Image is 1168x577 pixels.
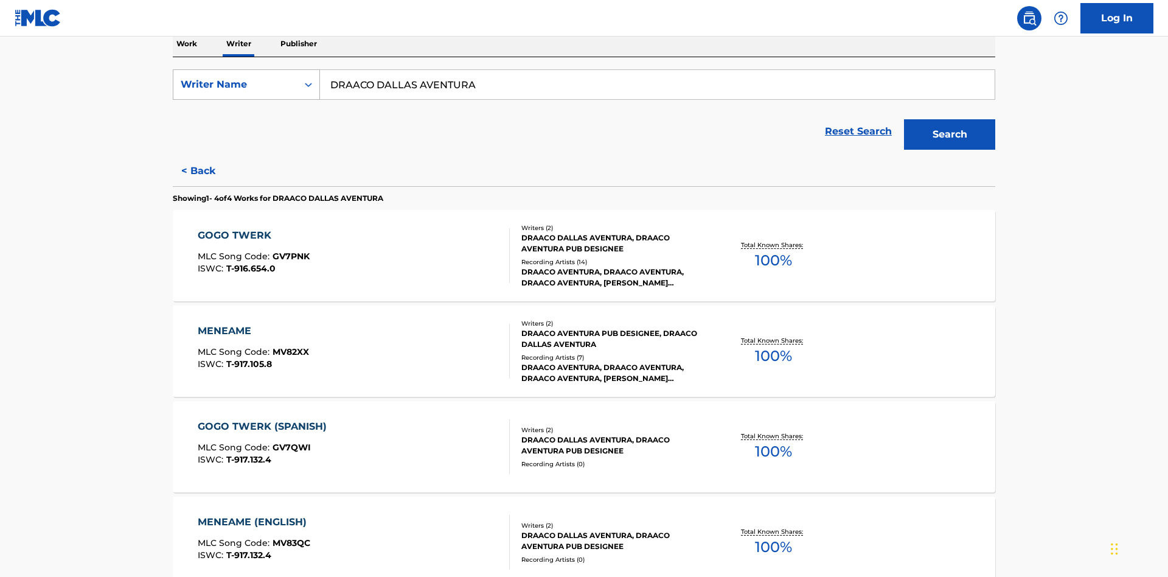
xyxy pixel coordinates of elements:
span: ISWC : [198,454,226,465]
p: Publisher [277,31,321,57]
span: MLC Song Code : [198,251,273,262]
a: MENEAMEMLC Song Code:MV82XXISWC:T-917.105.8Writers (2)DRAACO AVENTURA PUB DESIGNEE, DRAACO DALLAS... [173,306,995,397]
span: T-917.132.4 [226,550,271,561]
div: Writers ( 2 ) [521,319,705,328]
p: Total Known Shares: [741,527,806,536]
span: T-916.654.0 [226,263,276,274]
span: T-917.105.8 [226,358,272,369]
p: Total Known Shares: [741,336,806,345]
div: Recording Artists ( 0 ) [521,460,705,469]
div: Help [1049,6,1073,30]
span: T-917.132.4 [226,454,271,465]
a: GOGO TWERKMLC Song Code:GV7PNKISWC:T-916.654.0Writers (2)DRAACO DALLAS AVENTURA, DRAACO AVENTURA ... [173,210,995,301]
div: Writers ( 2 ) [521,521,705,530]
div: DRAACO DALLAS AVENTURA, DRAACO AVENTURA PUB DESIGNEE [521,530,705,552]
span: ISWC : [198,358,226,369]
div: GOGO TWERK [198,228,310,243]
div: DRAACO DALLAS AVENTURA, DRAACO AVENTURA PUB DESIGNEE [521,233,705,254]
span: MLC Song Code : [198,346,273,357]
div: DRAACO AVENTURA, DRAACO AVENTURA, DRAACO AVENTURA, [PERSON_NAME] AVENTURA, DRAACO AVENTURA [521,267,705,288]
div: DRAACO AVENTURA, DRAACO AVENTURA, DRAACO AVENTURA, [PERSON_NAME] AVENTURA, DRAACO AVENTURA [521,362,705,384]
button: < Back [173,156,246,186]
span: GV7QWI [273,442,311,453]
a: Reset Search [819,118,898,145]
form: Search Form [173,69,995,156]
span: MLC Song Code : [198,537,273,548]
div: MENEAME [198,324,309,338]
p: Writer [223,31,255,57]
p: Total Known Shares: [741,240,806,250]
span: 100 % [755,441,792,463]
span: MV82XX [273,346,309,357]
p: Total Known Shares: [741,432,806,441]
span: 100 % [755,536,792,558]
span: GV7PNK [273,251,310,262]
div: Writer Name [181,77,290,92]
p: Work [173,31,201,57]
a: GOGO TWERK (SPANISH)MLC Song Code:GV7QWIISWC:T-917.132.4Writers (2)DRAACO DALLAS AVENTURA, DRAACO... [173,401,995,492]
div: Writers ( 2 ) [521,425,705,435]
a: Log In [1080,3,1153,33]
div: Recording Artists ( 0 ) [521,555,705,564]
span: ISWC : [198,263,226,274]
p: Showing 1 - 4 of 4 Works for DRAACO DALLAS AVENTURA [173,193,383,204]
span: MV83QC [273,537,310,548]
div: DRAACO DALLAS AVENTURA, DRAACO AVENTURA PUB DESIGNEE [521,435,705,456]
div: GOGO TWERK (SPANISH) [198,419,333,434]
div: DRAACO AVENTURA PUB DESIGNEE, DRAACO DALLAS AVENTURA [521,328,705,350]
iframe: Chat Widget [1107,519,1168,577]
img: help [1054,11,1068,26]
div: Drag [1111,531,1118,567]
a: Public Search [1017,6,1041,30]
img: search [1022,11,1037,26]
div: Recording Artists ( 14 ) [521,257,705,267]
div: Recording Artists ( 7 ) [521,353,705,362]
span: 100 % [755,250,792,271]
img: MLC Logo [15,9,61,27]
span: MLC Song Code : [198,442,273,453]
button: Search [904,119,995,150]
div: MENEAME (ENGLISH) [198,515,313,530]
div: Writers ( 2 ) [521,223,705,233]
span: 100 % [755,345,792,367]
span: ISWC : [198,550,226,561]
